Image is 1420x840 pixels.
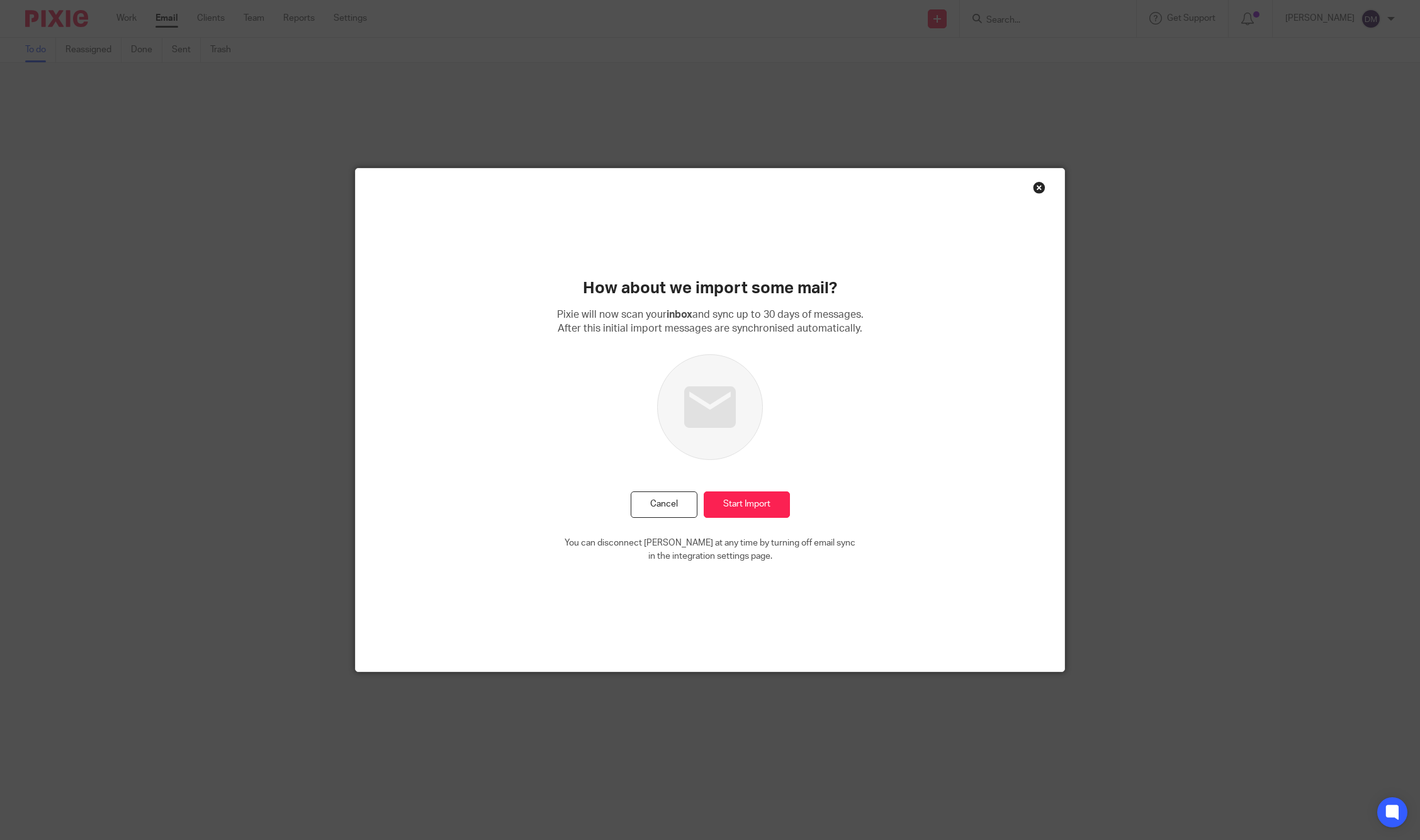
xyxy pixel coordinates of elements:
b: inbox [667,310,692,320]
p: Pixie will now scan your and sync up to 30 days of messages. After this initial import messages a... [557,308,864,335]
p: You can disconnect [PERSON_NAME] at any time by turning off email sync in the integration setting... [565,537,855,563]
h2: How about we import some mail? [583,277,837,299]
input: Start Import [704,491,790,518]
div: Close this dialog window [1033,181,1045,194]
button: Cancel [631,491,697,518]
